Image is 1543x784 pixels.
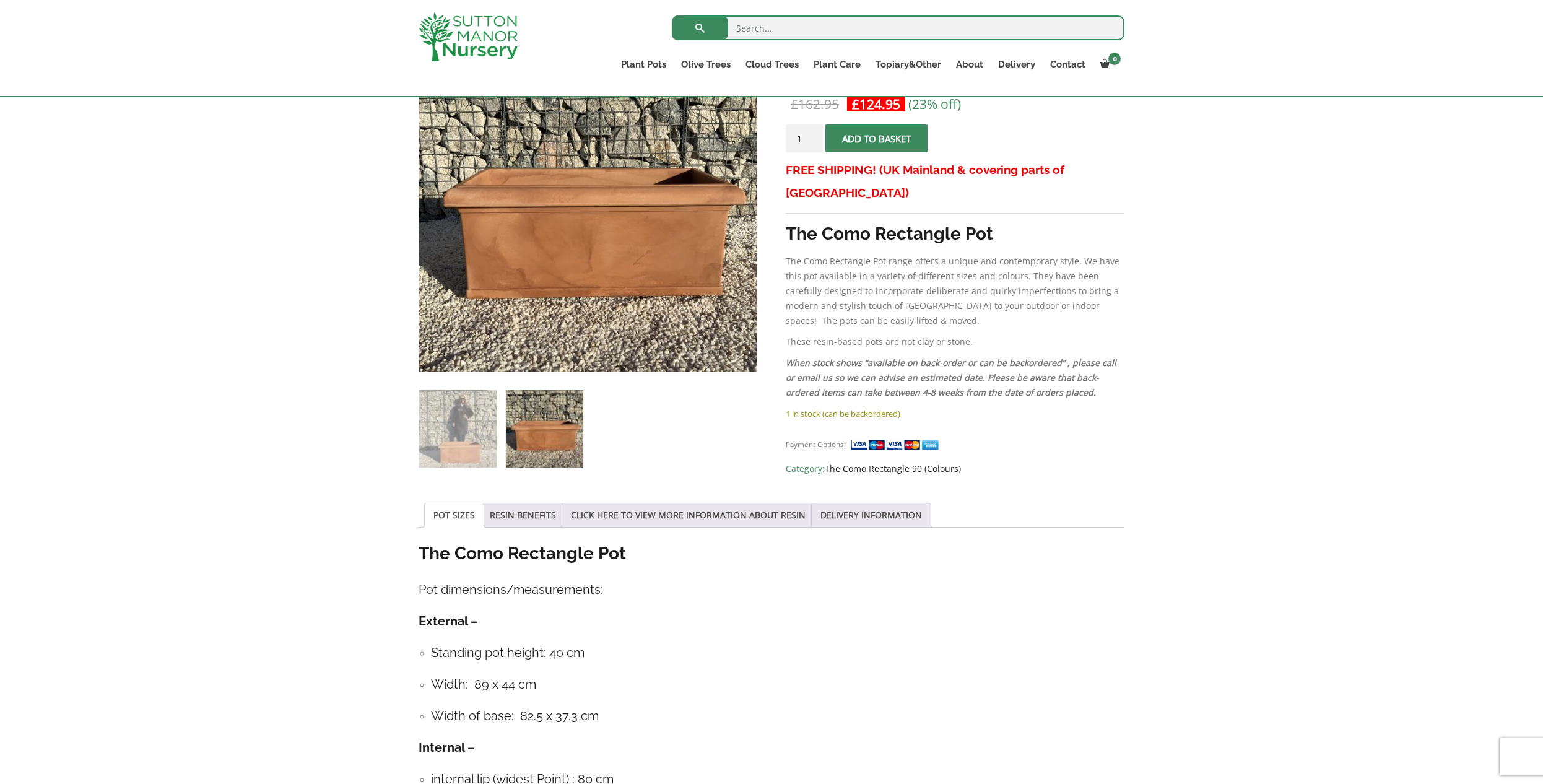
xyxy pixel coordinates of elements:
bdi: 162.95 [791,95,839,113]
a: RESIN BENEFITS [490,503,556,527]
a: CLICK HERE TO VIEW MORE INFORMATION ABOUT RESIN [571,503,806,527]
h3: FREE SHIPPING! (UK Mainland & covering parts of [GEOGRAPHIC_DATA]) [786,159,1124,204]
input: Product quantity [786,124,823,152]
h4: Width: 89 x 44 cm [431,675,1124,694]
a: Cloud Trees [738,56,806,73]
bdi: 124.95 [852,95,900,113]
span: 0 [1108,53,1121,65]
span: Category: [786,461,1124,476]
strong: The Como Rectangle Pot [419,543,626,564]
p: These resin-based pots are not clay or stone. [786,334,1124,349]
span: £ [791,95,798,113]
h4: Width of base: 82.5 x 37.3 cm [431,707,1124,726]
p: 1 in stock (can be backordered) [786,406,1124,421]
img: logo [419,12,518,61]
a: Contact [1043,56,1093,73]
a: The Como Rectangle 90 (Colours) [825,463,961,474]
em: When stock shows “available on back-order or can be backordered” , please call or email us so we ... [786,357,1116,398]
a: Plant Care [806,56,868,73]
h4: Pot dimensions/measurements: [419,580,1124,599]
strong: External – [419,614,478,629]
button: Add to basket [825,124,928,152]
span: £ [852,95,859,113]
strong: The Como Rectangle Pot [786,224,993,244]
a: Delivery [991,56,1043,73]
input: Search... [672,15,1124,40]
img: The Como Rectangle Pot 90 Colour Terracotta - Image 2 [506,390,583,468]
a: Olive Trees [674,56,738,73]
p: The Como Rectangle Pot range offers a unique and contemporary style. We have this pot available i... [786,254,1124,328]
small: Payment Options: [786,440,846,449]
a: 0 [1093,56,1124,73]
span: (23% off) [908,95,961,113]
a: Plant Pots [614,56,674,73]
a: About [949,56,991,73]
img: payment supported [850,438,943,451]
strong: Internal – [419,740,475,755]
a: POT SIZES [433,503,475,527]
img: The Como Rectangle Pot 90 Colour Terracotta [419,390,497,468]
a: DELIVERY INFORMATION [820,503,922,527]
a: Topiary&Other [868,56,949,73]
h4: Standing pot height: 40 cm [431,643,1124,663]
